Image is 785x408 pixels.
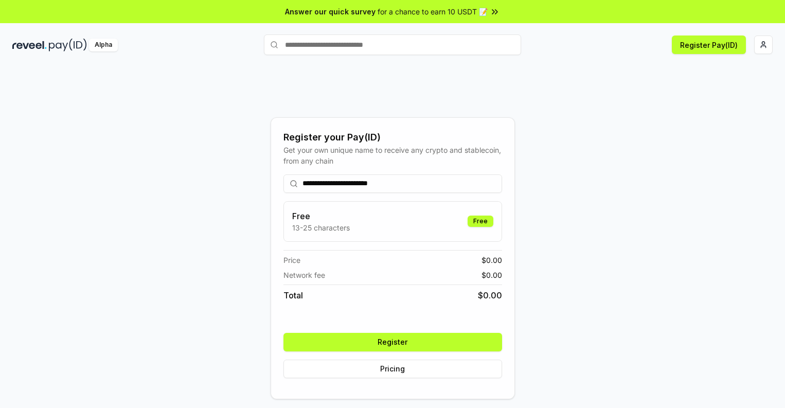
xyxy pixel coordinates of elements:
[283,289,303,301] span: Total
[478,289,502,301] span: $ 0.00
[481,255,502,265] span: $ 0.00
[283,270,325,280] span: Network fee
[283,360,502,378] button: Pricing
[89,39,118,51] div: Alpha
[49,39,87,51] img: pay_id
[283,130,502,145] div: Register your Pay(ID)
[292,222,350,233] p: 13-25 characters
[283,255,300,265] span: Price
[283,333,502,351] button: Register
[378,6,488,17] span: for a chance to earn 10 USDT 📝
[285,6,376,17] span: Answer our quick survey
[292,210,350,222] h3: Free
[468,216,493,227] div: Free
[481,270,502,280] span: $ 0.00
[283,145,502,166] div: Get your own unique name to receive any crypto and stablecoin, from any chain
[12,39,47,51] img: reveel_dark
[672,36,746,54] button: Register Pay(ID)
